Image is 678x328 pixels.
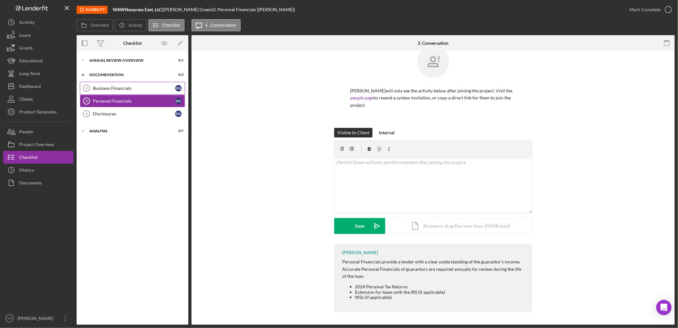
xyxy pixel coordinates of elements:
a: 2Business FinancialsDG [80,82,185,95]
div: Dashboard [19,80,41,94]
div: 3. Conversation [418,41,449,46]
div: History [19,164,34,178]
div: People [19,125,33,140]
div: Loans [19,29,31,43]
label: Activity [128,23,142,28]
div: Grants [19,42,33,56]
button: Activity [3,16,73,29]
div: Documentation [89,73,168,77]
li: Extension for taxes with the IRS (if applicable) [355,290,526,295]
button: Long-Term [3,67,73,80]
div: Annual Review Overview [89,59,168,62]
div: D G [175,111,182,117]
button: Dashboard [3,80,73,93]
tspan: 4 [86,112,88,116]
button: 3. Conversation [192,19,241,31]
div: Personal Financials [93,98,175,104]
div: D G [175,98,182,104]
div: Project Overview [19,138,54,152]
a: 3Personal FinancialsDG [80,95,185,107]
div: Eligibility [77,6,108,14]
p: Personal Financials provide a lender with a clear understanding of the guarantor's income. Accura... [342,258,526,280]
button: Visible to Client [334,128,373,137]
button: History [3,164,73,176]
div: [PERSON_NAME] [16,312,57,326]
button: Loans [3,29,73,42]
tspan: 2 [86,86,87,90]
div: 0 / 3 [172,73,184,77]
div: [PERSON_NAME] Green | [163,7,213,12]
div: Activity [19,16,35,30]
button: Overview [77,19,113,31]
div: D G [175,85,182,91]
button: Activity [115,19,147,31]
div: Save [355,218,365,234]
li: W2s (if applicable) [355,295,526,300]
label: Checklist [162,23,180,28]
text: KR [7,317,11,320]
button: Checklist [3,151,73,164]
button: People [3,125,73,138]
label: Overview [90,23,109,28]
button: Clients [3,93,73,105]
button: Internal [376,128,398,137]
div: Visible to Client [337,128,369,137]
div: | [113,7,163,12]
div: Business Financials [93,86,175,91]
button: Mark Complete [623,3,675,16]
div: Educational [19,54,43,69]
button: Documents [3,176,73,189]
div: [PERSON_NAME] [342,250,378,255]
b: WAWNexpress East, LLC [113,7,162,12]
div: Product Templates [19,105,56,120]
button: KR[PERSON_NAME] [3,312,73,325]
div: Checklist [123,41,142,46]
div: 0 / 1 [172,59,184,62]
tspan: 3 [86,99,87,103]
div: Disclosures [93,111,175,116]
button: Grants [3,42,73,54]
li: 2024 Personal Tax Returns [355,284,526,289]
div: 0 / 7 [172,129,184,133]
button: Project Overview [3,138,73,151]
div: Mark Complete [629,3,660,16]
div: Internal [379,128,395,137]
button: Checklist [148,19,185,31]
a: 4DisclosuresDG [80,107,185,120]
button: Product Templates [3,105,73,118]
button: Save [334,218,385,234]
div: Analysis [89,129,168,133]
div: This stage is no longer available as part of the standard workflow for Small Business Annual Revi... [77,6,108,14]
div: Checklist [19,151,38,165]
label: 3. Conversation [205,23,237,28]
p: [PERSON_NAME] will only see the activity below after joining the project. Visit the to resend a s... [350,87,516,109]
div: Open Intercom Messenger [656,300,672,315]
div: Documents [19,176,42,191]
div: Clients [19,93,33,107]
div: Long-Term [19,67,40,82]
div: 3. Personal Financials ([PERSON_NAME]) [213,7,295,12]
a: people page [350,95,374,100]
button: Educational [3,54,73,67]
